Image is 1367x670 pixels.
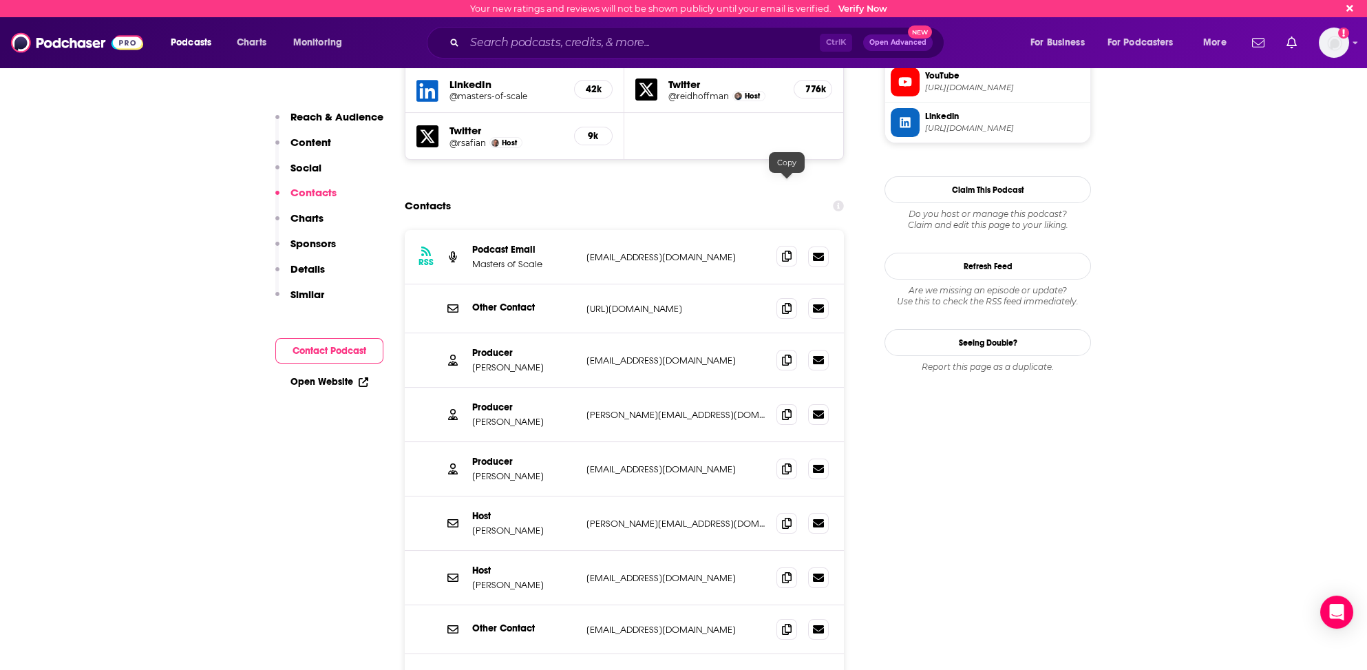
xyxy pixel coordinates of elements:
[491,139,499,147] img: Bob Safian
[293,33,342,52] span: Monitoring
[745,92,760,101] span: Host
[586,83,601,95] h5: 42k
[925,70,1085,82] span: YouTube
[449,78,563,91] h5: LinkedIn
[275,161,321,187] button: Social
[472,510,575,522] p: Host
[908,25,933,39] span: New
[449,124,563,137] h5: Twitter
[586,624,765,636] p: [EMAIL_ADDRESS][DOMAIN_NAME]
[1247,31,1270,54] a: Show notifications dropdown
[869,39,926,46] span: Open Advanced
[769,152,805,173] div: Copy
[472,565,575,576] p: Host
[275,288,324,313] button: Similar
[472,362,575,373] p: [PERSON_NAME]
[472,416,575,428] p: [PERSON_NAME]
[171,33,211,52] span: Podcasts
[586,409,765,421] p: [PERSON_NAME][EMAIL_ADDRESS][DOMAIN_NAME]
[275,110,383,136] button: Reach & Audience
[275,338,383,364] button: Contact Podcast
[11,30,143,56] img: Podchaser - Follow, Share and Rate Podcasts
[884,362,1091,373] div: Report this page as a duplicate.
[838,3,887,14] a: Verify Now
[290,237,336,250] p: Sponsors
[884,209,1091,220] span: Do you host or manage this podcast?
[472,525,575,536] p: [PERSON_NAME]
[925,110,1085,123] span: Linkedin
[465,32,820,54] input: Search podcasts, credits, & more...
[290,211,324,224] p: Charts
[925,83,1085,93] span: https://www.youtube.com/@MastersofScale_
[290,161,321,174] p: Social
[275,262,325,288] button: Details
[290,288,324,301] p: Similar
[275,136,331,161] button: Content
[586,572,765,584] p: [EMAIL_ADDRESS][DOMAIN_NAME]
[418,257,434,268] h3: RSS
[586,251,765,263] p: [EMAIL_ADDRESS][DOMAIN_NAME]
[275,237,336,262] button: Sponsors
[925,123,1085,134] span: https://www.linkedin.com/company/masters-of-scale
[472,244,575,255] p: Podcast Email
[1021,32,1102,54] button: open menu
[161,32,229,54] button: open menu
[820,34,852,52] span: Ctrl K
[284,32,360,54] button: open menu
[1319,28,1349,58] button: Show profile menu
[884,285,1091,307] div: Are we missing an episode or update? Use this to check the RSS feed immediately.
[290,186,337,199] p: Contacts
[472,456,575,468] p: Producer
[405,193,451,219] h2: Contacts
[1320,596,1353,629] div: Open Intercom Messenger
[290,110,383,123] p: Reach & Audience
[891,108,1085,137] a: Linkedin[URL][DOMAIN_NAME]
[884,329,1091,356] a: Seeing Double?
[734,92,742,100] img: Reid Hoffman
[1108,33,1174,52] span: For Podcasters
[586,130,601,142] h5: 9k
[884,209,1091,231] div: Claim and edit this page to your liking.
[668,78,783,91] h5: Twitter
[472,302,575,313] p: Other Contact
[1030,33,1085,52] span: For Business
[1281,31,1302,54] a: Show notifications dropdown
[237,33,266,52] span: Charts
[228,32,275,54] a: Charts
[472,579,575,591] p: [PERSON_NAME]
[586,518,765,530] p: [PERSON_NAME][EMAIL_ADDRESS][DOMAIN_NAME]
[472,401,575,413] p: Producer
[472,347,575,359] p: Producer
[472,470,575,482] p: [PERSON_NAME]
[449,91,563,101] a: @masters-of-scale
[668,91,729,101] a: @reidhoffman
[470,3,887,14] div: Your new ratings and reviews will not be shown publicly until your email is verified.
[290,136,331,149] p: Content
[805,83,820,95] h5: 776k
[863,34,933,51] button: Open AdvancedNew
[440,27,957,59] div: Search podcasts, credits, & more...
[1194,32,1244,54] button: open menu
[502,138,517,147] span: Host
[586,355,765,366] p: [EMAIL_ADDRESS][DOMAIN_NAME]
[290,376,368,388] a: Open Website
[884,176,1091,203] button: Claim This Podcast
[586,463,765,475] p: [EMAIL_ADDRESS][DOMAIN_NAME]
[1203,33,1227,52] span: More
[275,211,324,237] button: Charts
[1338,28,1349,39] svg: Email not verified
[472,622,575,634] p: Other Contact
[891,67,1085,96] a: YouTube[URL][DOMAIN_NAME]
[449,138,486,148] a: @rsafian
[1319,28,1349,58] span: Logged in as BretAita
[275,186,337,211] button: Contacts
[586,303,765,315] p: [URL][DOMAIN_NAME]
[472,258,575,270] p: Masters of Scale
[290,262,325,275] p: Details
